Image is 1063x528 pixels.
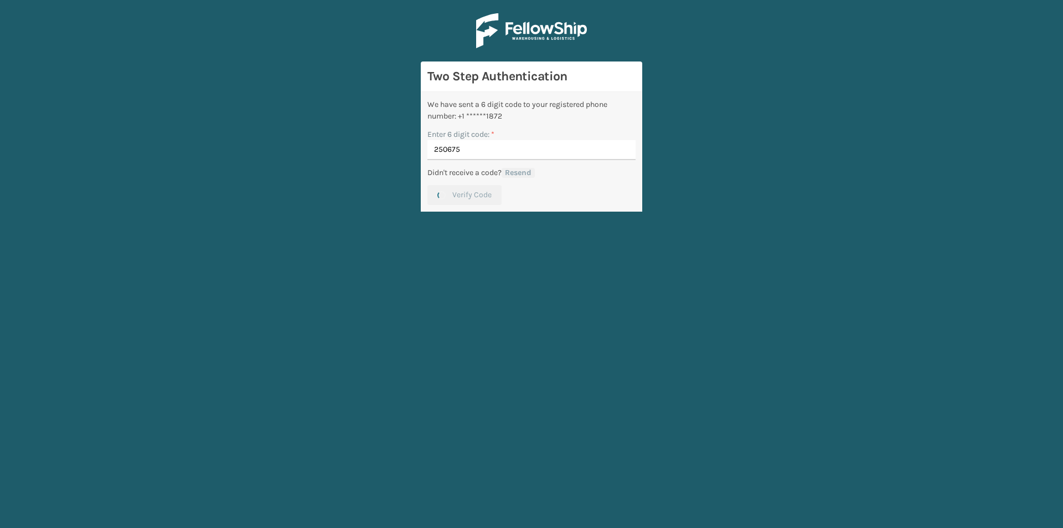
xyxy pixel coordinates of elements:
[502,168,535,178] button: Resend
[427,185,502,205] button: Verify Code
[427,129,494,140] label: Enter 6 digit code:
[427,99,636,122] div: We have sent a 6 digit code to your registered phone number: +1 ******1872
[427,68,636,85] h3: Two Step Authentication
[476,13,587,48] img: Logo
[427,167,502,178] p: Didn't receive a code?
